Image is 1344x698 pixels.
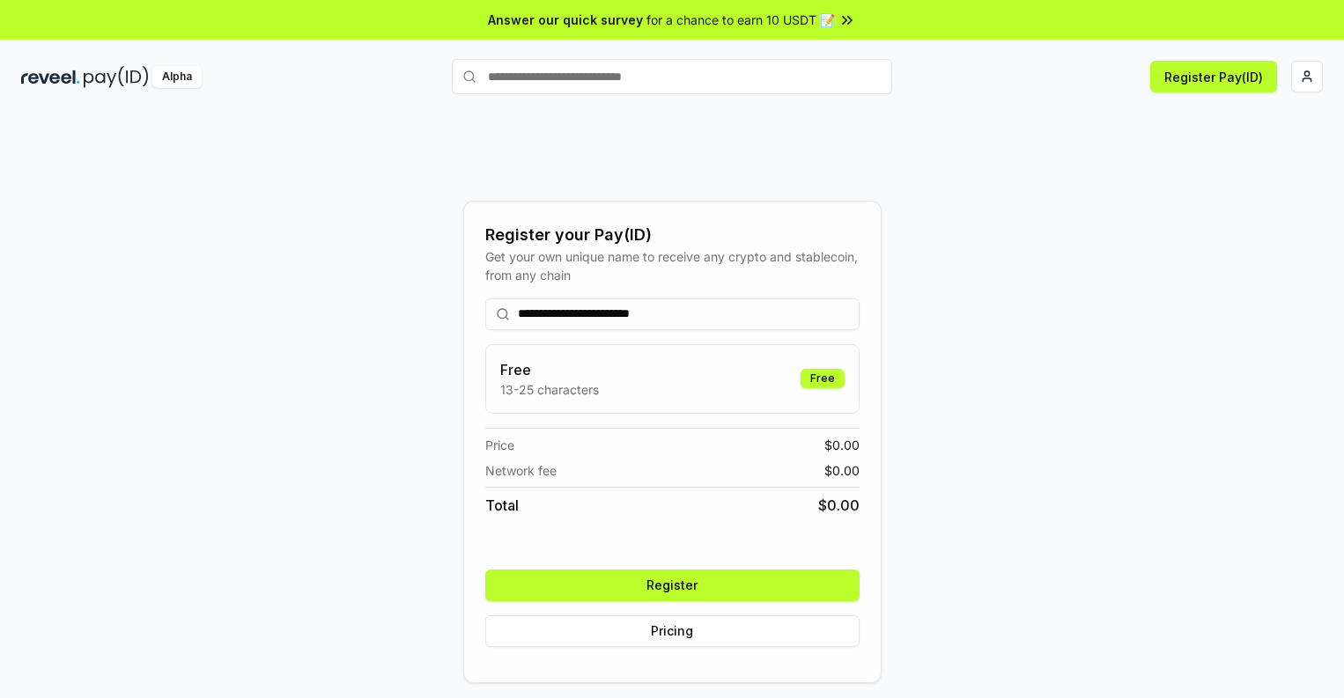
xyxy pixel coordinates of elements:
[824,461,860,480] span: $ 0.00
[21,66,80,88] img: reveel_dark
[488,11,643,29] span: Answer our quick survey
[485,223,860,247] div: Register your Pay(ID)
[485,495,519,516] span: Total
[485,615,860,647] button: Pricing
[646,11,835,29] span: for a chance to earn 10 USDT 📝
[818,495,860,516] span: $ 0.00
[485,247,860,284] div: Get your own unique name to receive any crypto and stablecoin, from any chain
[485,461,557,480] span: Network fee
[801,369,845,388] div: Free
[485,436,514,454] span: Price
[824,436,860,454] span: $ 0.00
[84,66,149,88] img: pay_id
[1150,61,1277,92] button: Register Pay(ID)
[500,359,599,380] h3: Free
[485,569,860,601] button: Register
[500,380,599,399] p: 13-25 characters
[152,66,202,88] div: Alpha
